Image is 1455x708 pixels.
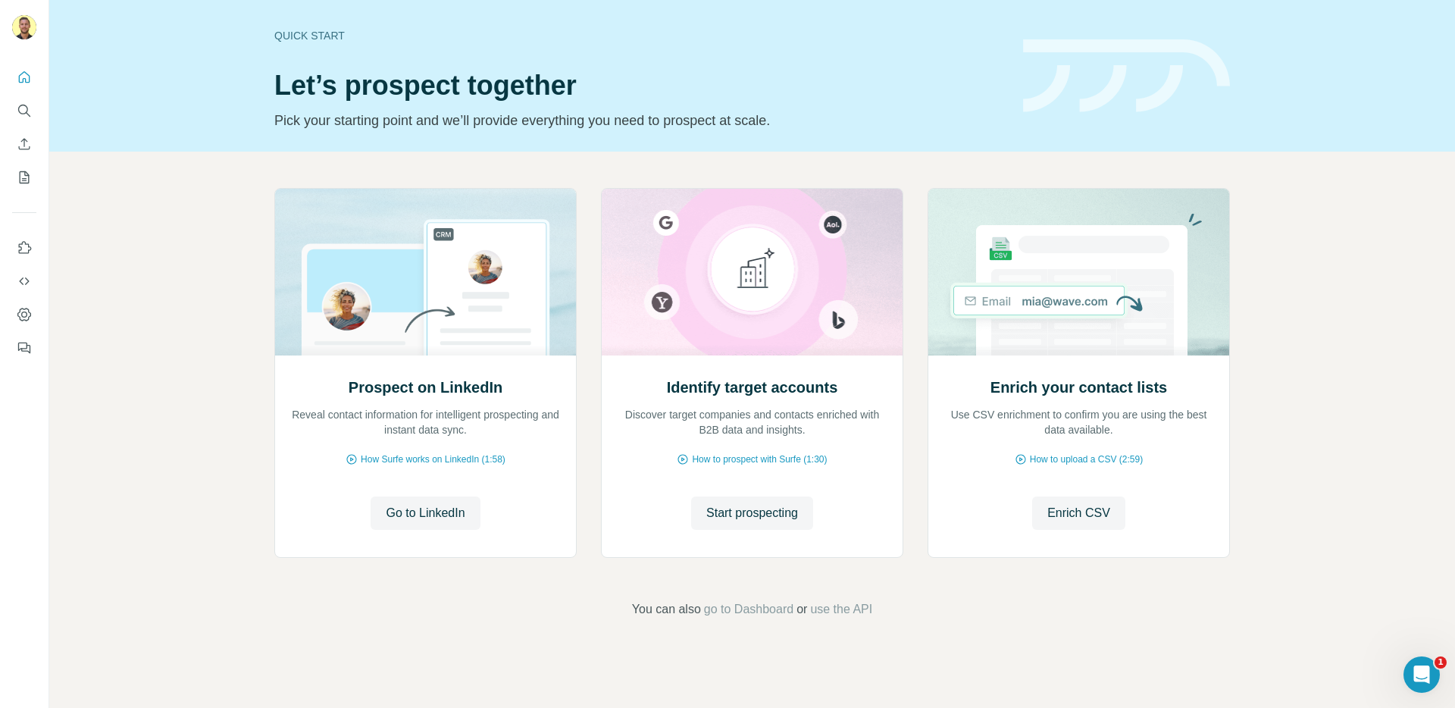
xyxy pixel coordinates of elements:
p: Discover target companies and contacts enriched with B2B data and insights. [617,407,887,437]
button: Feedback [12,334,36,362]
img: Prospect on LinkedIn [274,189,577,356]
h2: Enrich your contact lists [990,377,1167,398]
button: Go to LinkedIn [371,497,480,530]
button: Quick start [12,64,36,91]
button: My lists [12,164,36,191]
div: Quick start [274,28,1005,43]
button: Use Surfe on LinkedIn [12,234,36,262]
span: How Surfe works on LinkedIn (1:58) [361,453,505,466]
span: How to upload a CSV (2:59) [1030,453,1143,466]
button: Enrich CSV [12,130,36,158]
button: Start prospecting [691,497,813,530]
img: banner [1023,39,1230,113]
button: Dashboard [12,301,36,328]
span: 1 [1435,656,1447,669]
img: Enrich your contact lists [928,189,1230,356]
button: go to Dashboard [704,600,793,619]
iframe: Intercom live chat [1403,656,1440,693]
span: Enrich CSV [1047,504,1110,522]
h1: Let’s prospect together [274,70,1005,101]
button: use the API [810,600,872,619]
p: Reveal contact information for intelligent prospecting and instant data sync. [290,407,561,437]
button: Search [12,97,36,124]
h2: Prospect on LinkedIn [349,377,502,398]
img: Identify target accounts [601,189,903,356]
h2: Identify target accounts [667,377,838,398]
button: Use Surfe API [12,268,36,295]
span: or [796,600,807,619]
p: Pick your starting point and we’ll provide everything you need to prospect at scale. [274,110,1005,131]
span: Start prospecting [706,504,798,522]
p: Use CSV enrichment to confirm you are using the best data available. [943,407,1214,437]
span: Go to LinkedIn [386,504,465,522]
img: Avatar [12,15,36,39]
span: You can also [632,600,701,619]
button: Enrich CSV [1032,497,1125,530]
span: How to prospect with Surfe (1:30) [692,453,827,466]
